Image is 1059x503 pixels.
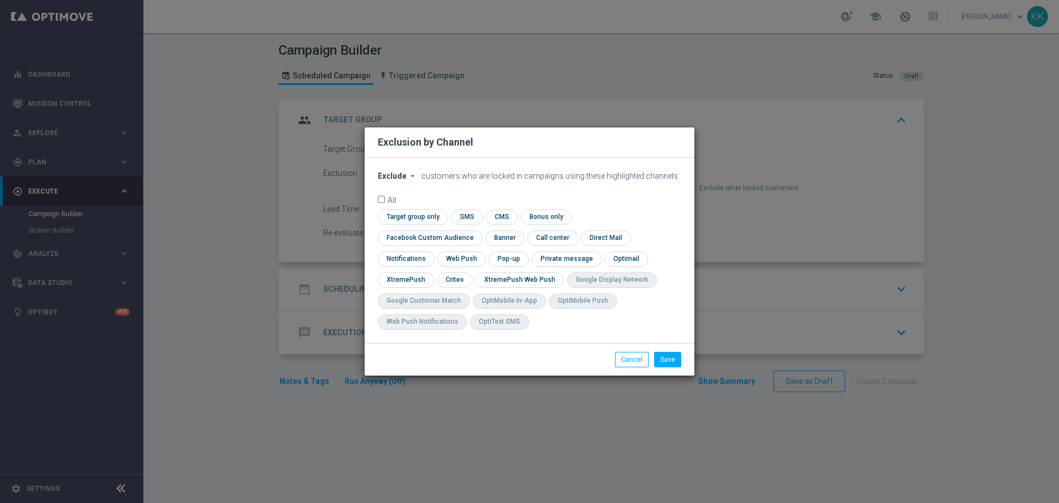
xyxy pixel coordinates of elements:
[387,317,458,327] div: Web Push Notifications
[654,352,681,367] button: Save
[387,296,461,306] div: Google Customer Match
[378,136,473,149] h2: Exclusion by Channel
[576,275,648,285] div: Google Display Network
[378,172,407,180] span: Exclude
[615,352,649,367] button: Cancel
[558,296,608,306] div: OptiMobile Push
[408,172,417,180] i: arrow_drop_down
[388,196,396,203] label: All
[479,317,520,327] div: OptiText SMS
[378,172,681,181] div: customers who are locked in campaigns using these highlighted channels:
[378,172,420,181] button: Exclude arrow_drop_down
[482,296,537,306] div: OptiMobile In-App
